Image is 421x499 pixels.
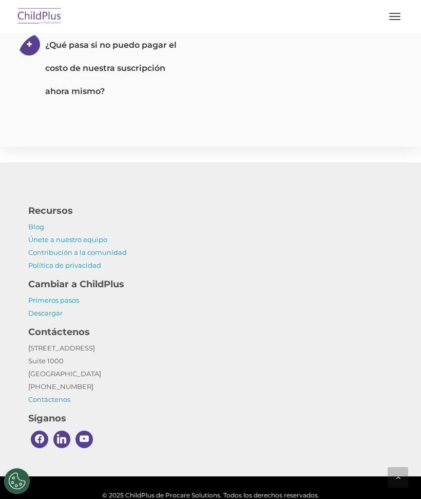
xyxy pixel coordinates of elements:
a: Únete a nuestro equipo [28,235,107,244]
a: Contribución a la comunidad [28,248,127,256]
a: Contáctenos [28,395,70,403]
a: Descargar [28,309,63,317]
font: Contáctenos [28,326,90,338]
a: Linkedin [51,428,73,451]
font: [STREET_ADDRESS] [28,344,95,352]
font: [GEOGRAPHIC_DATA] [28,369,101,378]
font: © 2025 ChildPlus de Procare Solutions. Todos los derechos reservados. [102,491,319,499]
a: Política de privacidad [28,261,101,269]
font: Suite 1000 [28,357,64,365]
img: ChildPlus de Procare Solutions [15,5,64,29]
a: Facebook [28,428,51,451]
a: Blog [28,223,44,231]
font: Cambiar a ChildPlus [28,279,124,290]
button: Configuración de cookies [4,468,30,494]
font: ¿Qué pasa si no puedo pagar el costo de nuestra suscripción ahora mismo? [45,40,177,96]
font: Síganos [28,413,66,424]
a: Primeros pasos [28,296,79,304]
font: Recursos [28,205,73,216]
a: YouTube [73,428,95,451]
font: [PHONE_NUMBER] [28,382,93,391]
